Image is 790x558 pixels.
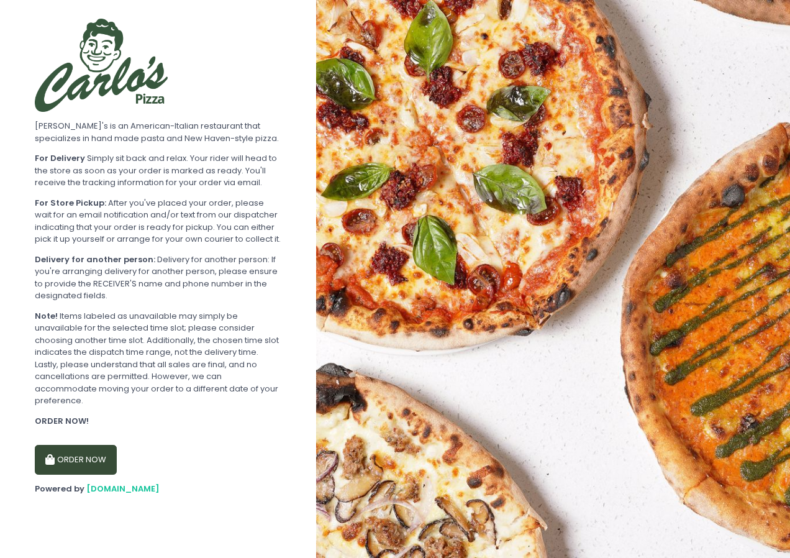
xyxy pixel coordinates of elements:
b: Delivery for another person: [35,254,155,265]
b: For Delivery [35,152,85,164]
b: Note! [35,310,58,322]
div: Simply sit back and relax. Your rider will head to the store as soon as your order is marked as r... [35,152,281,189]
div: [PERSON_NAME]'s is an American-Italian restaurant that specializes in hand made pasta and New Hav... [35,120,281,144]
button: ORDER NOW [35,445,117,475]
div: Items labeled as unavailable may simply be unavailable for the selected time slot; please conside... [35,310,281,407]
div: After you've placed your order, please wait for an email notification and/or text from our dispat... [35,197,281,245]
div: Delivery for another person: If you're arranging delivery for another person, please ensure to pr... [35,254,281,302]
a: [DOMAIN_NAME] [86,483,160,495]
div: Powered by [35,483,281,495]
div: ORDER NOW! [35,415,281,428]
b: For Store Pickup: [35,197,106,209]
img: Carlo's [35,19,168,112]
